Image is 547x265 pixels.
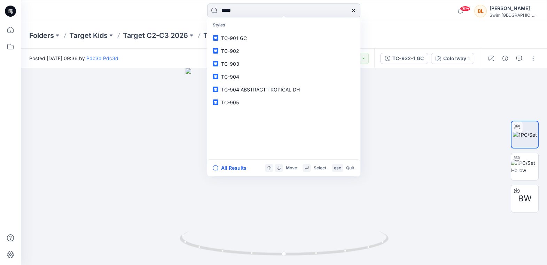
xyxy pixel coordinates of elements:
a: Target C2-C3 2026 [123,31,188,40]
div: [PERSON_NAME] [490,4,538,13]
span: TC-904 [221,74,239,80]
p: esc [334,164,341,172]
span: TC-905 [221,99,239,105]
a: TC-902 [209,45,359,57]
a: Folders [29,31,54,40]
span: TC-901 GC [221,35,247,41]
p: Quit [346,164,354,172]
p: Move [286,164,297,172]
button: All Results [213,164,251,172]
a: TC-905 [209,96,359,109]
img: 1PC/Set [513,131,537,138]
span: TC-903 [221,61,239,67]
button: Details [500,53,511,64]
a: TC-903 [209,57,359,70]
button: Colorway 1 [431,53,474,64]
a: Pdc3d Pdc3d [86,55,118,61]
span: Posted [DATE] 09:36 by [29,55,118,62]
a: Target Kids [69,31,108,40]
a: TC-904 [209,70,359,83]
p: Select [314,164,326,172]
div: TC-932-1 GC [392,55,424,62]
span: TC-904 ABSTRACT TROPICAL DH [221,87,300,93]
div: Swim [GEOGRAPHIC_DATA] [490,13,538,18]
div: BL [474,5,487,17]
span: BW [518,192,532,205]
img: 1PC/Set Hollow [511,159,538,174]
p: Styles [209,19,359,32]
a: TC-901 GC [209,32,359,45]
span: TC-902 [221,48,239,54]
button: TC-932-1 GC [380,53,428,64]
span: 99+ [460,6,470,11]
a: TC-904 ABSTRACT TROPICAL DH [209,83,359,96]
div: Colorway 1 [443,55,470,62]
p: TC-932-1 GC [203,31,247,40]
